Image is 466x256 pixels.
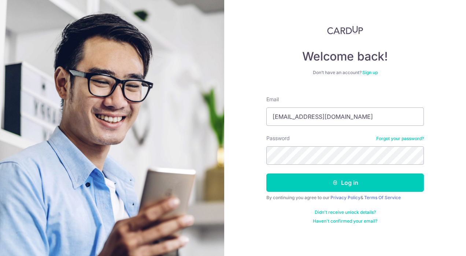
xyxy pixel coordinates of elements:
a: Haven't confirmed your email? [313,218,377,224]
div: By continuing you agree to our & [266,195,424,201]
button: Log in [266,173,424,192]
h4: Welcome back! [266,49,424,64]
label: Email [266,96,279,103]
a: Didn't receive unlock details? [315,209,376,215]
input: Enter your Email [266,107,424,126]
a: Forgot your password? [376,136,424,142]
a: Terms Of Service [364,195,401,200]
div: Don’t have an account? [266,70,424,76]
a: Sign up [362,70,378,75]
a: Privacy Policy [330,195,360,200]
img: CardUp Logo [327,26,363,34]
label: Password [266,135,290,142]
